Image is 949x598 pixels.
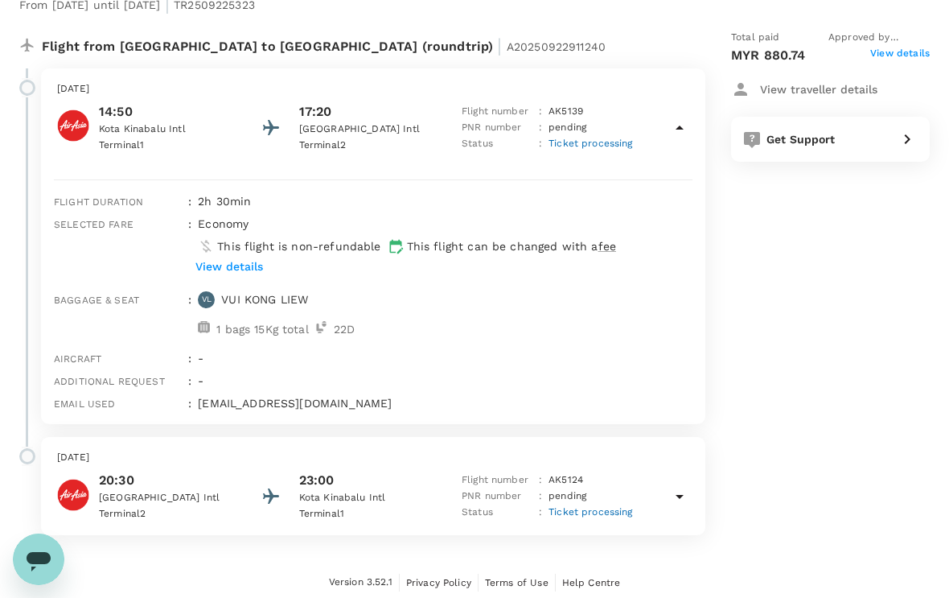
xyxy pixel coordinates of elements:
p: Status [462,505,532,521]
p: Terminal 1 [99,138,244,154]
p: : [539,472,542,489]
span: Flight duration [54,196,143,208]
div: : [182,344,191,366]
p: Flight number [462,472,532,489]
span: fee [598,240,616,253]
span: Ticket processing [548,506,633,518]
div: : [182,389,191,411]
div: - [191,344,692,366]
span: Ticket processing [548,138,633,149]
a: Terms of Use [485,574,548,592]
p: This flight can be changed with a [407,238,616,254]
a: Privacy Policy [406,574,471,592]
p: [DATE] [57,81,689,97]
span: Help Centre [562,577,621,588]
p: : [539,104,542,120]
p: : [539,505,542,521]
p: [DATE] [57,450,689,466]
img: baggage-icon [198,321,210,333]
button: View traveller details [731,75,877,104]
p: 14:50 [99,102,244,122]
p: PNR number [462,120,532,136]
div: : [182,187,191,209]
a: Help Centre [562,574,621,592]
img: seat-icon [315,321,327,333]
p: : [539,489,542,505]
div: : [182,366,191,389]
p: pending [548,489,586,505]
span: Additional request [54,376,165,387]
button: View details [191,254,267,278]
p: This flight is non-refundable [217,238,380,254]
p: pending [548,120,586,136]
p: AK 5124 [548,472,583,489]
p: 17:20 [299,102,332,122]
span: Selected fare [54,219,134,230]
p: : [539,136,542,152]
p: : [539,120,542,136]
p: VL [202,294,212,305]
p: VUI KONG LIEW [221,291,308,307]
img: AirAsia [57,109,89,142]
p: 23:00 [299,471,335,490]
p: Terminal 2 [299,138,444,154]
p: Flight from [GEOGRAPHIC_DATA] to [GEOGRAPHIC_DATA] (roundtrip) [42,30,606,59]
p: 1 bags 15Kg total [216,321,309,337]
p: 22 D [334,321,355,337]
p: [GEOGRAPHIC_DATA] Intl [299,122,444,138]
p: AK 5139 [548,104,583,120]
p: [GEOGRAPHIC_DATA] Intl [99,490,244,506]
p: Status [462,136,532,152]
span: Baggage & seat [54,295,139,306]
span: Terms of Use [485,577,548,588]
p: Terminal 1 [299,506,444,522]
p: Terminal 2 [99,506,244,522]
div: : [182,209,191,285]
span: Aircraft [54,353,101,365]
img: AirAsia [57,479,89,511]
p: [EMAIL_ADDRESS][DOMAIN_NAME] [198,395,692,411]
span: A20250922911240 [507,40,606,53]
p: Flight number [462,104,532,120]
div: : [182,285,191,344]
span: | [497,35,502,57]
p: PNR number [462,489,532,505]
p: View details [195,258,263,274]
iframe: Button to launch messaging window [13,534,64,585]
p: Kota Kinabalu Intl [299,490,444,506]
span: Get Support [766,133,836,146]
span: Approved by [828,30,930,46]
span: Total paid [731,30,780,46]
span: Privacy Policy [406,577,471,588]
p: 20:30 [99,471,244,490]
p: economy [198,216,249,232]
div: - [191,366,692,389]
p: View traveller details [760,81,877,97]
span: Version 3.52.1 [329,575,392,591]
p: 2h 30min [198,193,692,209]
span: View details [870,46,930,65]
p: MYR 880.74 [731,46,806,65]
span: Email used [54,398,116,410]
p: Kota Kinabalu Intl [99,122,244,138]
